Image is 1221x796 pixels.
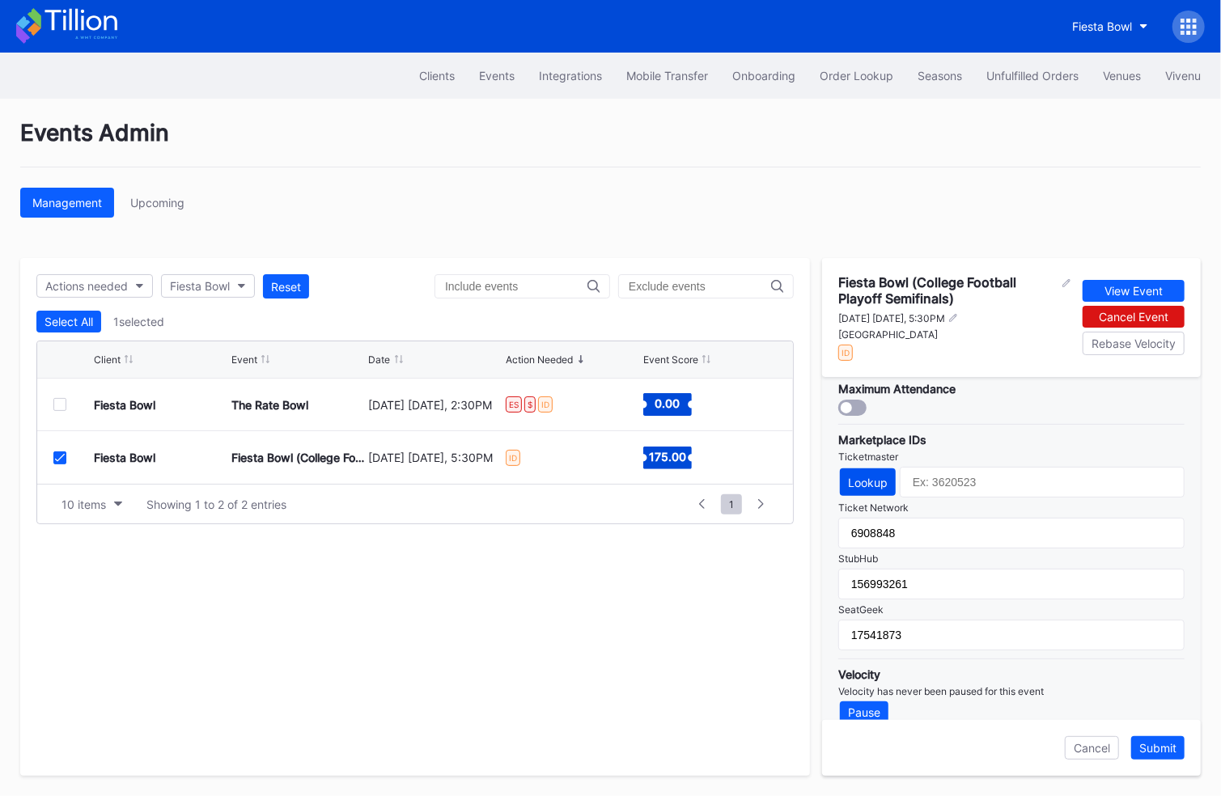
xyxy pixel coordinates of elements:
div: Event [231,354,257,366]
div: Velocity [838,667,1185,681]
div: Action Needed [506,354,573,366]
button: Unfulfilled Orders [974,61,1091,91]
button: Lookup [840,468,896,496]
text: 0.00 [655,396,680,410]
div: Fiesta Bowl (College Football Playoff Semifinals) [231,451,365,464]
div: Submit [1139,741,1176,755]
div: Fiesta Bowl [94,451,155,464]
div: Fiesta Bowl [170,279,230,293]
span: 1 [721,494,742,514]
button: Integrations [527,61,614,91]
button: Reset [263,274,309,298]
button: Venues [1091,61,1153,91]
input: Ex: 5724669 [838,620,1185,650]
button: 10 items [53,493,130,515]
div: Cancel Event [1099,310,1168,324]
div: Venues [1103,69,1141,83]
div: Event Score [643,354,698,366]
div: Client [94,354,121,366]
input: Include events [445,280,587,293]
input: Ex: 5368256 [838,518,1185,548]
div: Fiesta Bowl (College Football Playoff Semifinals) [838,274,1058,307]
div: ES [506,396,522,413]
div: Unfulfilled Orders [986,69,1079,83]
div: Select All [45,315,93,328]
div: Cancel [1074,741,1110,755]
button: Seasons [905,61,974,91]
div: Vivenu [1165,69,1201,83]
button: Rebase Velocity [1083,332,1185,355]
div: Fiesta Bowl [94,398,155,412]
div: Events Admin [20,119,1201,167]
text: 175.00 [649,449,686,463]
div: SeatGeek [838,603,1185,616]
button: Order Lookup [808,61,905,91]
div: Order Lookup [820,69,893,83]
input: Exclude events [629,280,771,293]
div: 1 selected [113,315,164,328]
button: Mobile Transfer [614,61,720,91]
div: Maximum Attendance [838,382,1185,396]
div: Onboarding [732,69,795,83]
button: Pause [840,701,888,723]
div: Clients [419,69,455,83]
button: Fiesta Bowl [1060,11,1160,41]
div: View Event [1104,284,1163,298]
div: Date [369,354,391,366]
div: [DATE] [DATE], 2:30PM [369,398,502,412]
div: ID [838,345,853,361]
div: StubHub [838,553,1185,565]
div: Ticket Network [838,502,1185,514]
button: Select All [36,311,101,332]
button: View Event [1083,280,1185,302]
div: Seasons [918,69,962,83]
div: Lookup [848,476,888,489]
input: Ex: 3620523 [900,467,1185,497]
div: [DATE] [DATE], 5:30PM [838,312,945,324]
div: Velocity has never been paused for this event [838,685,1185,697]
button: Vivenu [1153,61,1213,91]
div: Mobile Transfer [626,69,708,83]
button: Onboarding [720,61,808,91]
button: Actions needed [36,274,153,298]
div: Pause [848,705,880,719]
div: Actions needed [45,279,128,293]
div: Upcoming [130,196,184,210]
button: Fiesta Bowl [161,274,255,298]
button: Events [467,61,527,91]
div: ID [538,396,553,413]
div: Fiesta Bowl [1072,19,1132,33]
button: Upcoming [118,188,197,218]
div: Showing 1 to 2 of 2 entries [146,497,286,511]
button: Submit [1131,736,1185,760]
button: Clients [407,61,467,91]
div: Marketplace IDs [838,433,1185,447]
div: 10 items [61,497,106,511]
div: ID [506,450,520,466]
div: Management [32,196,102,210]
input: Ex: 150471890 or 10277849 [838,569,1185,599]
div: Reset [271,280,301,294]
div: Ticketmaster [838,451,1185,463]
div: Rebase Velocity [1092,337,1176,350]
div: [DATE] [DATE], 5:30PM [369,451,502,464]
div: [GEOGRAPHIC_DATA] [838,328,1070,341]
div: The Rate Bowl [231,398,308,412]
button: Cancel [1065,736,1119,760]
button: Management [20,188,114,218]
div: Integrations [539,69,602,83]
div: Events [479,69,515,83]
button: Cancel Event [1083,306,1185,328]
